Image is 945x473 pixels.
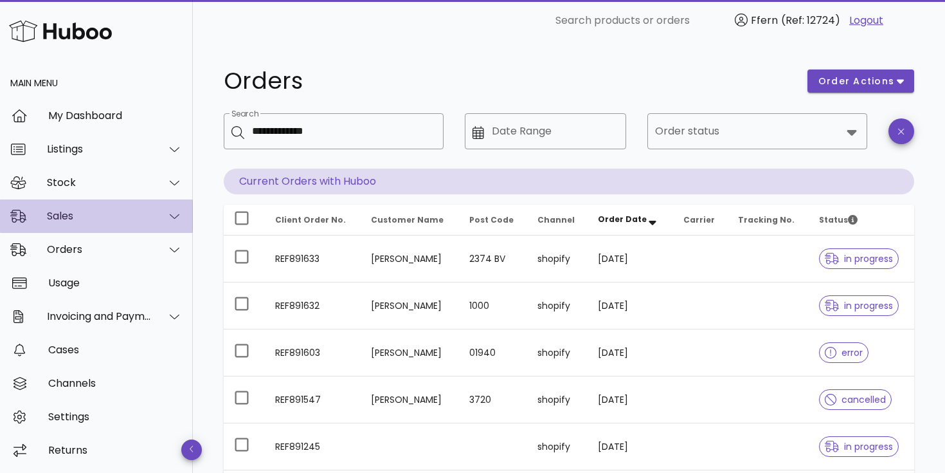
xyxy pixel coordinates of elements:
[265,423,361,470] td: REF891245
[48,344,183,356] div: Cases
[47,143,152,155] div: Listings
[825,301,893,310] span: in progress
[537,214,575,225] span: Channel
[588,376,672,423] td: [DATE]
[588,423,672,470] td: [DATE]
[527,205,588,236] th: Channel
[819,214,858,225] span: Status
[738,214,795,225] span: Tracking No.
[825,395,886,404] span: cancelled
[9,17,112,45] img: Huboo Logo
[371,214,444,225] span: Customer Name
[527,329,588,376] td: shopify
[469,214,514,225] span: Post Code
[47,210,152,222] div: Sales
[231,109,258,119] label: Search
[48,444,183,456] div: Returns
[598,214,647,225] span: Order Date
[224,70,792,93] h1: Orders
[265,376,361,423] td: REF891547
[459,329,527,376] td: 01940
[818,75,895,88] span: order actions
[527,376,588,423] td: shopify
[588,283,672,329] td: [DATE]
[459,205,527,236] th: Post Code
[361,329,458,376] td: [PERSON_NAME]
[459,376,527,423] td: 3720
[825,442,893,451] span: in progress
[265,329,361,376] td: REF891603
[265,236,361,283] td: REF891633
[47,243,152,255] div: Orders
[588,236,672,283] td: [DATE]
[48,377,183,389] div: Channels
[459,236,527,283] td: 2374 BV
[48,411,183,423] div: Settings
[48,277,183,289] div: Usage
[588,205,672,236] th: Order Date: Sorted descending. Activate to remove sorting.
[527,236,588,283] td: shopify
[728,205,809,236] th: Tracking No.
[265,283,361,329] td: REF891632
[807,70,914,93] button: order actions
[48,109,183,122] div: My Dashboard
[361,376,458,423] td: [PERSON_NAME]
[265,205,361,236] th: Client Order No.
[47,310,152,322] div: Invoicing and Payments
[361,236,458,283] td: [PERSON_NAME]
[683,214,715,225] span: Carrier
[361,205,458,236] th: Customer Name
[588,329,672,376] td: [DATE]
[527,423,588,470] td: shopify
[361,283,458,329] td: [PERSON_NAME]
[47,176,152,189] div: Stock
[673,205,728,236] th: Carrier
[647,113,867,149] div: Order status
[224,169,914,194] p: Current Orders with Huboo
[275,214,346,225] span: Client Order No.
[459,283,527,329] td: 1000
[825,348,863,357] span: error
[825,254,893,263] span: in progress
[809,205,914,236] th: Status
[751,13,778,28] span: Ffern
[781,13,840,28] span: (Ref: 12724)
[849,13,883,28] a: Logout
[527,283,588,329] td: shopify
